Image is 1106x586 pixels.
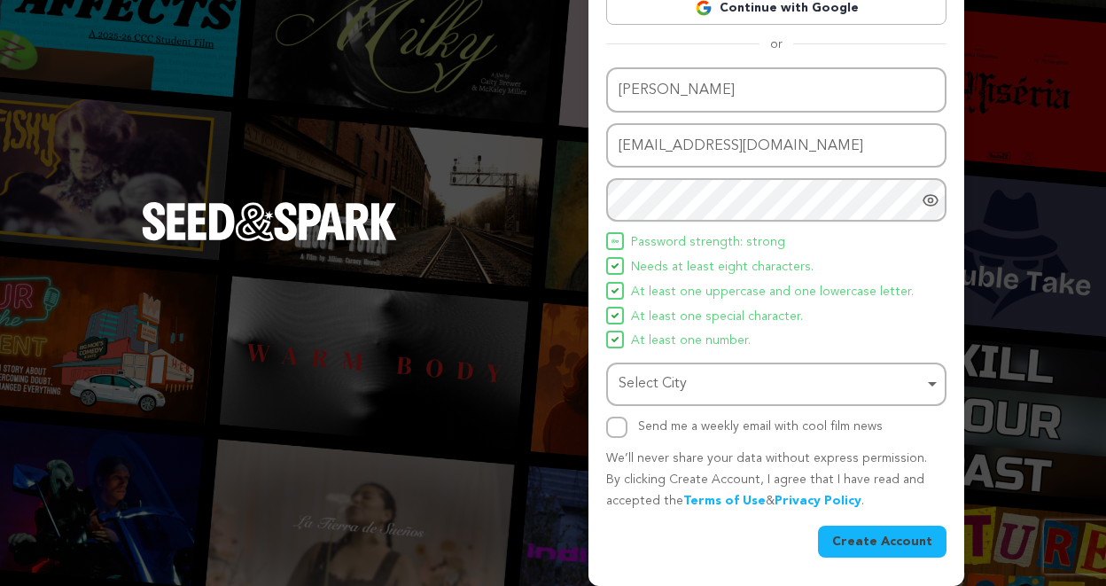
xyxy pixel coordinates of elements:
[611,312,619,319] img: Seed&Spark Icon
[631,232,785,254] span: Password strength: strong
[683,495,766,507] a: Terms of Use
[611,336,619,343] img: Seed&Spark Icon
[631,282,914,303] span: At least one uppercase and one lowercase letter.
[611,238,619,245] img: Seed&Spark Icon
[619,371,923,397] div: Select City
[606,67,946,113] input: Name
[631,307,803,328] span: At least one special character.
[818,526,946,558] button: Create Account
[611,287,619,294] img: Seed&Spark Icon
[759,35,793,53] span: or
[142,202,397,277] a: Seed&Spark Homepage
[775,495,861,507] a: Privacy Policy
[631,257,814,278] span: Needs at least eight characters.
[142,202,397,241] img: Seed&Spark Logo
[606,449,946,512] p: We’ll never share your data without express permission. By clicking Create Account, I agree that ...
[631,331,751,352] span: At least one number.
[922,191,939,209] a: Show password as plain text. Warning: this will display your password on the screen.
[606,123,946,168] input: Email address
[611,262,619,270] img: Seed&Spark Icon
[638,420,883,433] label: Send me a weekly email with cool film news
